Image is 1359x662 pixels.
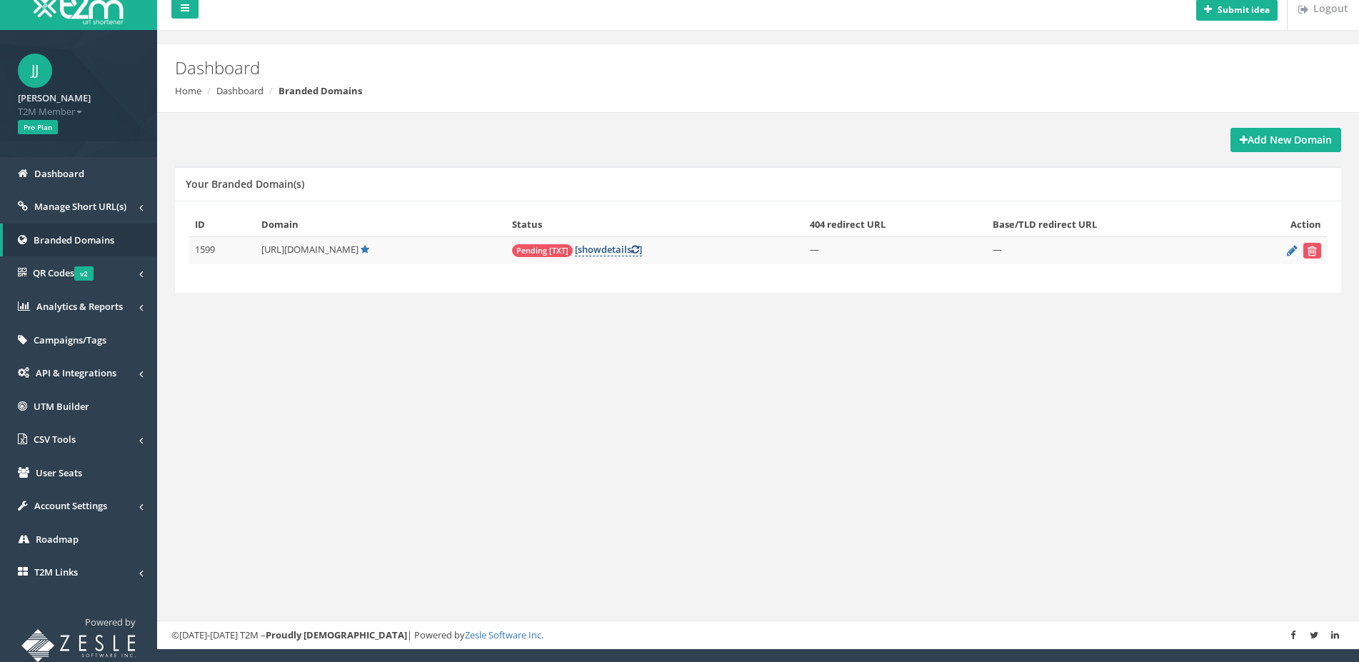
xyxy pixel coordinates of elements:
[34,400,89,413] span: UTM Builder
[216,84,264,97] a: Dashboard
[34,200,126,213] span: Manage Short URL(s)
[256,212,506,237] th: Domain
[33,266,94,279] span: QR Codes
[575,243,642,256] a: [showdetails]
[506,212,804,237] th: Status
[85,616,136,628] span: Powered by
[34,333,106,346] span: Campaigns/Tags
[987,212,1230,237] th: Base/TLD redirect URL
[18,120,58,134] span: Pro Plan
[804,212,988,237] th: 404 redirect URL
[266,628,407,641] strong: Proudly [DEMOGRAPHIC_DATA]
[74,266,94,281] span: v2
[34,234,114,246] span: Branded Domains
[465,628,543,641] a: Zesle Software Inc.
[36,366,116,379] span: API & Integrations
[34,499,107,512] span: Account Settings
[34,566,78,578] span: T2M Links
[361,243,369,256] a: Default
[36,466,82,479] span: User Seats
[1218,4,1270,16] b: Submit idea
[279,84,362,97] strong: Branded Domains
[189,237,256,265] td: 1599
[804,237,988,265] td: —
[186,179,304,189] h5: Your Branded Domain(s)
[18,54,52,88] span: JJ
[261,243,358,256] span: [URL][DOMAIN_NAME]
[1230,212,1327,237] th: Action
[18,88,139,118] a: [PERSON_NAME] T2M Member
[34,167,84,180] span: Dashboard
[175,59,1143,77] h2: Dashboard
[512,244,573,257] span: Pending [TXT]
[18,105,139,119] span: T2M Member
[189,212,256,237] th: ID
[36,300,123,313] span: Analytics & Reports
[1230,128,1341,152] a: Add New Domain
[18,91,91,104] strong: [PERSON_NAME]
[34,433,76,446] span: CSV Tools
[36,533,79,546] span: Roadmap
[1240,133,1332,146] strong: Add New Domain
[175,84,201,97] a: Home
[171,628,1345,642] div: ©[DATE]-[DATE] T2M – | Powered by
[578,243,601,256] span: show
[987,237,1230,265] td: —
[21,629,136,662] img: T2M URL Shortener powered by Zesle Software Inc.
